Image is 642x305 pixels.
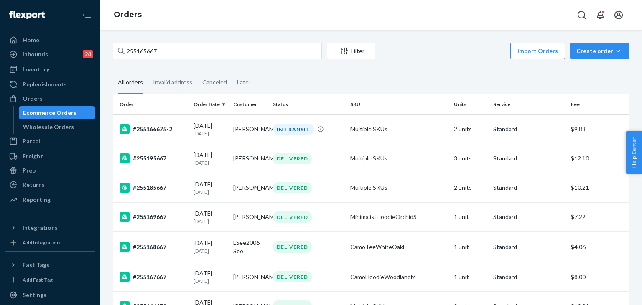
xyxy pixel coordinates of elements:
div: Fast Tags [23,261,49,269]
div: DELIVERED [273,182,312,193]
button: Open Search Box [573,7,590,23]
a: Orders [114,10,142,19]
div: #255167667 [120,272,187,282]
div: Add Integration [23,239,60,246]
td: Multiple SKUs [347,144,450,173]
p: [DATE] [194,130,227,137]
td: $9.88 [568,114,629,144]
a: Prep [5,164,95,177]
button: Import Orders [510,43,565,59]
p: [DATE] [194,277,227,285]
th: Service [490,94,567,114]
td: 2 units [451,114,490,144]
a: Add Integration [5,238,95,248]
a: Wholesale Orders [19,120,96,134]
div: Add Fast Tag [23,276,53,283]
div: DELIVERED [273,241,312,252]
div: CamoTeeWhiteOakL [350,243,447,251]
a: Freight [5,150,95,163]
div: CamoHoodieWoodlandM [350,273,447,281]
div: Inbounds [23,50,48,58]
td: $4.06 [568,232,629,262]
div: Prep [23,166,36,175]
button: Filter [327,43,375,59]
div: [DATE] [194,209,227,225]
div: Invalid address [153,71,192,93]
p: Standard [493,154,564,163]
div: MinimalistHoodieOrchidS [350,213,447,221]
div: [DATE] [194,269,227,285]
a: Returns [5,178,95,191]
div: Parcel [23,137,40,145]
td: 1 unit [451,232,490,262]
img: Flexport logo [9,11,45,19]
button: Open notifications [592,7,609,23]
p: Standard [493,273,564,281]
a: Orders [5,92,95,105]
p: Standard [493,243,564,251]
td: $7.22 [568,202,629,231]
th: Status [270,94,347,114]
a: Inventory [5,63,95,76]
div: Orders [23,94,43,103]
div: [DATE] [194,239,227,254]
div: #255195667 [120,153,187,163]
p: [DATE] [194,188,227,196]
div: Home [23,36,39,44]
a: Ecommerce Orders [19,106,96,119]
button: Open account menu [610,7,627,23]
div: [DATE] [194,122,227,137]
p: [DATE] [194,247,227,254]
a: Reporting [5,193,95,206]
td: [PERSON_NAME] [230,144,270,173]
td: LSee2006 See [230,232,270,262]
td: 1 unit [451,202,490,231]
p: [DATE] [194,159,227,166]
div: 24 [83,50,93,58]
div: #255166675-2 [120,124,187,134]
p: [DATE] [194,218,227,225]
button: Integrations [5,221,95,234]
div: DELIVERED [273,271,312,282]
a: Add Fast Tag [5,275,95,285]
div: Customer [233,101,266,108]
th: Units [451,94,490,114]
td: Multiple SKUs [347,173,450,202]
div: DELIVERED [273,211,312,223]
p: Standard [493,213,564,221]
div: DELIVERED [273,153,312,164]
button: Close Navigation [79,7,95,23]
div: #255168667 [120,242,187,252]
a: Home [5,33,95,47]
div: #255169667 [120,212,187,222]
a: Inbounds24 [5,48,95,61]
div: Wholesale Orders [23,123,74,131]
td: 3 units [451,144,490,173]
div: Ecommerce Orders [23,109,76,117]
div: Filter [327,47,375,55]
button: Help Center [626,131,642,174]
th: Fee [568,94,629,114]
td: 2 units [451,173,490,202]
a: Settings [5,288,95,302]
th: Order Date [190,94,230,114]
td: [PERSON_NAME] [230,202,270,231]
td: [PERSON_NAME] [230,262,270,292]
div: Returns [23,180,45,189]
div: Settings [23,291,46,299]
div: Create order [576,47,623,55]
button: Create order [570,43,629,59]
div: Freight [23,152,43,160]
a: Parcel [5,135,95,148]
div: Inventory [23,65,49,74]
th: Order [113,94,190,114]
td: [PERSON_NAME] [230,173,270,202]
a: Replenishments [5,78,95,91]
input: Search orders [113,43,322,59]
div: Reporting [23,196,51,204]
div: [DATE] [194,151,227,166]
td: $10.21 [568,173,629,202]
div: #255185667 [120,183,187,193]
td: $8.00 [568,262,629,292]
